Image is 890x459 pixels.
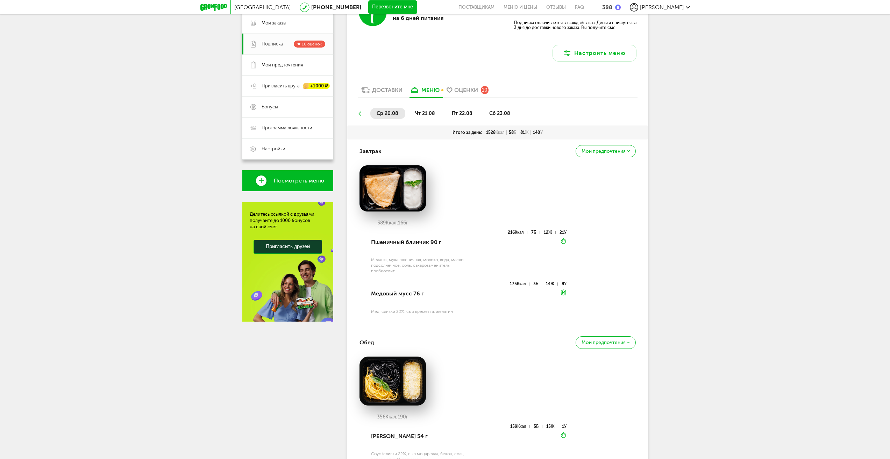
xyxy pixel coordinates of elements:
span: Ж [548,230,552,235]
div: 21 [560,231,567,234]
div: 159 [510,425,530,428]
span: У [564,281,567,286]
div: Доставки [372,87,403,93]
div: 12 [544,231,556,234]
span: Б [514,130,516,135]
span: г [406,220,408,226]
a: [PHONE_NUMBER] [311,4,361,10]
a: Посмотреть меню [242,170,333,191]
a: Оценки 10 [443,86,492,98]
a: Пригласить друзей [254,240,322,254]
div: Меланж, мука пшеничная, молоко, вода, масло подсолнечное, соль, сахарозаменитель пребиосвит [371,257,468,274]
div: 140 [531,130,545,135]
div: 356 190 [359,414,426,420]
div: 15 [546,425,558,428]
span: Ж [525,130,529,135]
div: Мед, сливки 22%, сыр креметта, желатин [371,309,468,314]
span: У [564,230,567,235]
span: [PERSON_NAME] [640,4,684,10]
span: Посмотреть меню [274,178,324,184]
button: Настроить меню [553,45,636,62]
div: 10 [481,86,489,94]
a: Мои заказы [242,13,333,34]
a: Пригласить друга +1000 ₽ [242,76,333,96]
span: 10 оценок [302,42,322,46]
span: Подписка [262,41,283,47]
span: Б [536,281,538,286]
span: пт 22.08 [452,110,472,116]
p: на 6 дней питания [393,15,494,21]
a: Подписка 10 оценок [242,34,333,55]
span: Пригласить друга [262,83,300,89]
span: Бонусы [262,104,278,110]
span: У [564,424,567,429]
div: Медовый мусс 76 г [371,282,468,306]
div: 388 [602,4,612,10]
span: Б [534,230,536,235]
div: 3 [533,282,542,286]
div: 14 [546,282,558,286]
span: ср 20.08 [377,110,398,116]
a: меню [406,86,443,98]
div: Делитесь ссылкой с друзьями, получайте до 1000 бонусов на свой счет [250,211,326,230]
div: Оценки [454,87,478,93]
h4: Обед [359,336,374,349]
p: Подписка оплачивается за каждый заказ. Деньги спишутся за 3 дня до доставки нового заказа. Вы пол... [514,20,636,30]
div: +1000 ₽ [303,83,330,89]
div: 7 [531,231,540,234]
span: Ккал [515,230,524,235]
span: сб 23.08 [489,110,510,116]
span: Ккал [517,424,526,429]
span: Ккал, [386,220,398,226]
span: Мои предпочтения [582,149,626,154]
div: 173 [510,282,529,286]
span: [GEOGRAPHIC_DATA] [234,4,291,10]
a: Мои предпочтения [242,55,333,76]
span: чт 21.08 [415,110,435,116]
div: 1528 [484,130,507,135]
button: Перезвоните мне [368,0,417,14]
div: Пшеничный блинчик 90 г [371,230,468,254]
a: Программа лояльности [242,117,333,138]
span: Ккал [496,130,505,135]
div: 81 [518,130,531,135]
span: г [406,414,408,420]
div: 8 [562,282,567,286]
a: Доставки [358,86,406,98]
a: Настройки [242,138,333,159]
div: меню [421,87,440,93]
div: 216 [508,231,527,234]
span: Настройки [262,146,285,152]
span: Мои предпочтения [262,62,303,68]
img: big_HWXF6JoTnzpG87aU.png [359,357,426,406]
div: 1 [562,425,567,428]
div: [PERSON_NAME] 54 г [371,424,468,448]
div: 58 [507,130,518,135]
span: Ж [550,281,554,286]
span: Ж [551,424,555,429]
span: Ккал, [385,414,398,420]
span: У [540,130,543,135]
span: Программа лояльности [262,125,312,131]
a: Бонусы [242,96,333,117]
h4: Завтрак [359,145,382,158]
div: 389 166 [359,220,426,226]
img: bonus_b.cdccf46.png [615,5,621,10]
span: Мои заказы [262,20,286,26]
span: Ккал [517,281,526,286]
div: Итого за день: [450,130,484,135]
span: Мои предпочтения [582,340,626,345]
div: 5 [534,425,542,428]
img: big_R2VmYTuJm77ko16d.png [359,165,426,211]
span: Б [536,424,539,429]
